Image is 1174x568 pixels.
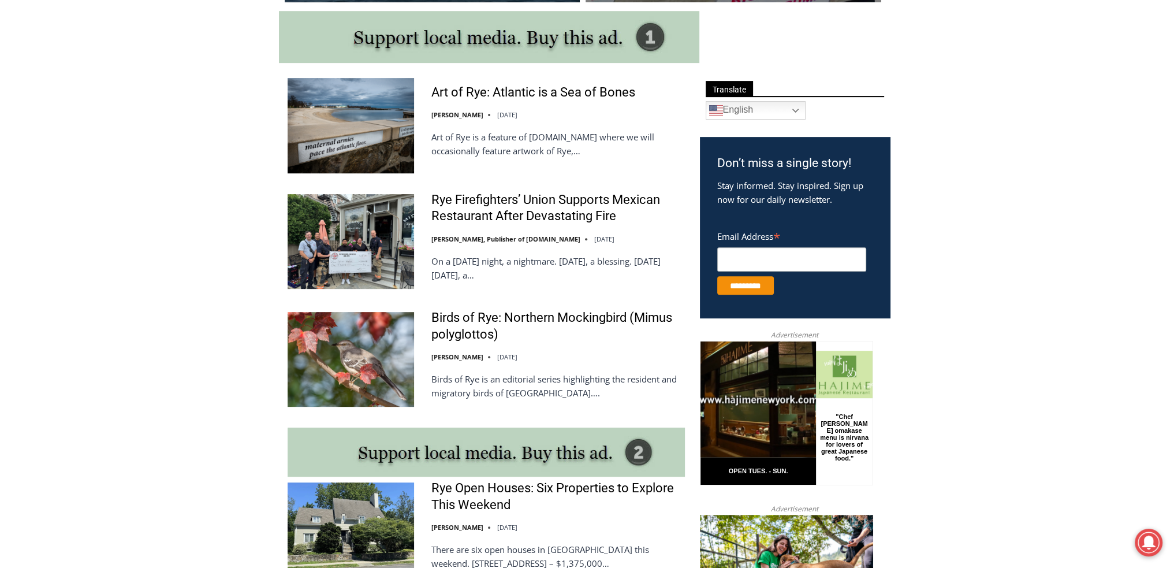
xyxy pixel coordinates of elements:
p: Art of Rye is a feature of [DOMAIN_NAME] where we will occasionally feature artwork of Rye,… [431,130,685,158]
time: [DATE] [497,110,517,119]
a: Intern @ [DOMAIN_NAME] [278,112,560,144]
a: Open Tues. - Sun. [PHONE_NUMBER] [1,116,116,144]
span: Advertisement [759,503,830,514]
h4: Book [PERSON_NAME]'s Good Humor for Your Event [352,12,402,44]
a: Book [PERSON_NAME]'s Good Humor for Your Event [343,3,417,53]
a: Birds of Rye: Northern Mockingbird (Mimus polyglottos) [431,310,685,343]
a: Rye Open Houses: Six Properties to Explore This Weekend [431,480,685,513]
img: Birds of Rye: Northern Mockingbird (Mimus polyglottos) [288,312,414,407]
p: Stay informed. Stay inspired. Sign up now for our daily newsletter. [717,179,873,206]
time: [DATE] [594,235,614,243]
span: Open Tues. - Sun. [PHONE_NUMBER] [3,119,113,163]
p: On a [DATE] night, a nightmare. [DATE], a blessing. [DATE][DATE], a… [431,254,685,282]
a: [PERSON_NAME], Publisher of [DOMAIN_NAME] [431,235,580,243]
time: [DATE] [497,523,517,532]
img: Art of Rye: Atlantic is a Sea of Bones [288,78,414,173]
h3: Don’t miss a single story! [717,154,873,173]
img: en [709,103,723,117]
a: [PERSON_NAME] [431,110,483,119]
img: support local media, buy this ad [279,11,699,63]
div: "Chef [PERSON_NAME] omakase menu is nirvana for lovers of great Japanese food." [119,72,170,138]
img: support local media, buy this ad [288,428,685,477]
label: Email Address [717,225,866,246]
div: Available for Private Home, Business, Club or Other Events [76,15,285,37]
span: Translate [706,81,753,96]
p: Birds of Rye is an editorial series highlighting the resident and migratory birds of [GEOGRAPHIC_... [431,372,685,400]
a: [PERSON_NAME] [431,352,483,361]
img: Rye Firefighters’ Union Supports Mexican Restaurant After Devastating Fire [288,194,414,289]
a: Art of Rye: Atlantic is a Sea of Bones [431,84,635,101]
span: Advertisement [759,329,830,340]
div: Apply Now <> summer and RHS senior internships available [292,1,546,112]
a: Rye Firefighters’ Union Supports Mexican Restaurant After Devastating Fire [431,192,685,225]
time: [DATE] [497,352,517,361]
span: Intern @ [DOMAIN_NAME] [302,115,535,141]
a: [PERSON_NAME] [431,523,483,532]
a: English [706,101,806,120]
